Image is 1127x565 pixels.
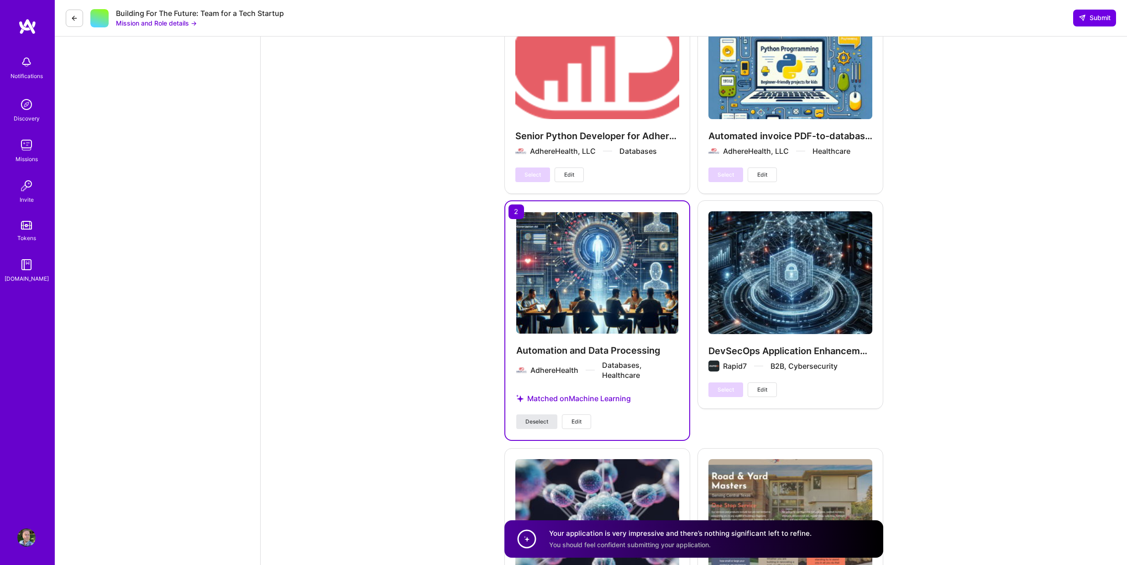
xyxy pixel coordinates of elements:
[71,15,78,22] i: icon LeftArrowDark
[1079,14,1086,21] i: icon SendLight
[757,171,767,179] span: Edit
[1073,10,1116,26] button: Submit
[1079,13,1111,22] span: Submit
[17,177,36,195] img: Invite
[549,541,711,549] span: You should feel confident submitting your application.
[17,136,36,154] img: teamwork
[18,18,37,35] img: logo
[15,528,38,547] a: User Avatar
[757,386,767,394] span: Edit
[530,360,678,380] div: AdhereHealth Databases, Healthcare
[20,195,34,204] div: Invite
[516,212,678,334] img: Automation and Data Processing
[17,528,36,547] img: User Avatar
[116,9,284,18] div: Building For The Future: Team for a Tech Startup
[16,154,38,164] div: Missions
[748,382,777,397] button: Edit
[516,414,557,429] button: Deselect
[748,167,777,182] button: Edit
[516,365,527,376] img: Company logo
[10,71,43,81] div: Notifications
[516,383,678,414] div: Matched on Machine Learning
[14,114,40,123] div: Discovery
[586,370,595,371] img: divider
[571,418,582,426] span: Edit
[516,345,678,356] h4: Automation and Data Processing
[17,233,36,243] div: Tokens
[5,274,49,283] div: [DOMAIN_NAME]
[562,414,591,429] button: Edit
[21,221,32,230] img: tokens
[564,171,574,179] span: Edit
[1073,10,1116,26] div: null
[116,18,197,28] button: Mission and Role details →
[525,418,548,426] span: Deselect
[17,95,36,114] img: discovery
[555,167,584,182] button: Edit
[17,256,36,274] img: guide book
[17,53,36,71] img: bell
[516,395,524,402] i: icon StarsPurple
[549,528,812,538] h4: Your application is very impressive and there’s nothing significant left to refine.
